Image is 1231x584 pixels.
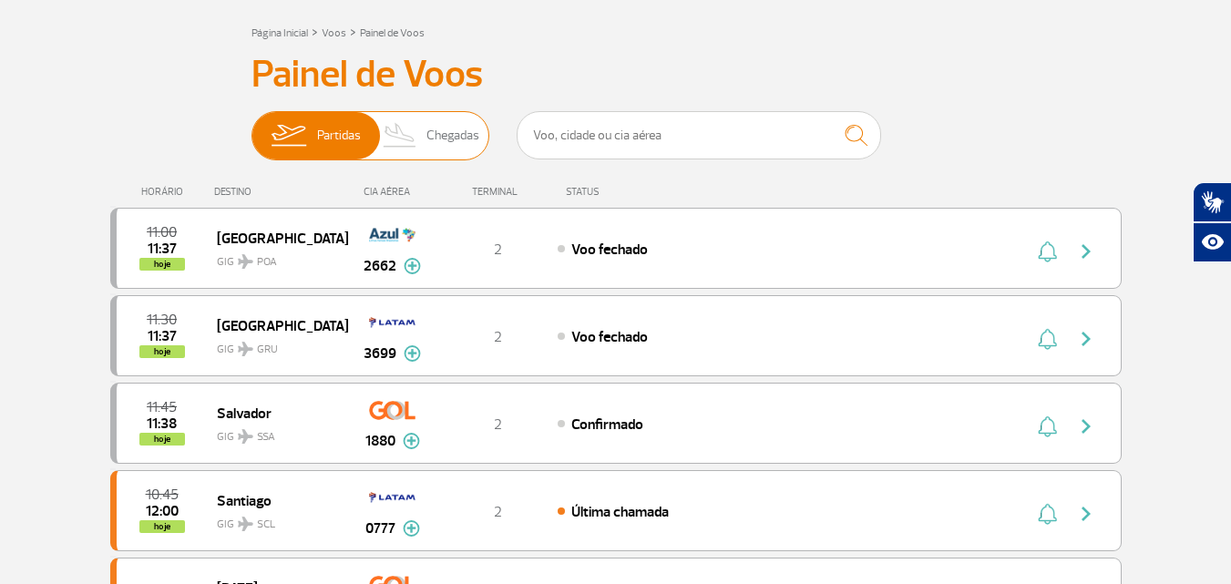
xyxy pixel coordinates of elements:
[147,417,177,430] span: 2025-08-26 11:38:53
[238,517,253,531] img: destiny_airplane.svg
[1193,182,1231,262] div: Plugin de acessibilidade da Hand Talk.
[350,21,356,42] a: >
[364,255,396,277] span: 2662
[257,429,275,446] span: SSA
[571,241,648,259] span: Voo fechado
[494,503,502,521] span: 2
[347,186,438,198] div: CIA AÉREA
[251,52,980,97] h3: Painel de Voos
[1193,182,1231,222] button: Abrir tradutor de língua de sinais.
[116,186,215,198] div: HORÁRIO
[1038,241,1057,262] img: sino-painel-voo.svg
[404,345,421,362] img: mais-info-painel-voo.svg
[238,254,253,269] img: destiny_airplane.svg
[365,517,395,539] span: 0777
[403,520,420,537] img: mais-info-painel-voo.svg
[1075,503,1097,525] img: seta-direita-painel-voo.svg
[139,258,185,271] span: hoje
[1038,415,1057,437] img: sino-painel-voo.svg
[146,505,179,517] span: 2025-08-26 12:00:00
[571,415,643,434] span: Confirmado
[260,112,317,159] img: slider-embarque
[1075,241,1097,262] img: seta-direita-painel-voo.svg
[322,26,346,40] a: Voos
[148,330,177,343] span: 2025-08-26 11:37:56
[312,21,318,42] a: >
[438,186,557,198] div: TERMINAL
[557,186,705,198] div: STATUS
[494,328,502,346] span: 2
[147,226,177,239] span: 2025-08-26 11:00:00
[214,186,347,198] div: DESTINO
[147,401,177,414] span: 2025-08-26 11:45:00
[217,401,333,425] span: Salvador
[1075,328,1097,350] img: seta-direita-painel-voo.svg
[360,26,425,40] a: Painel de Voos
[374,112,427,159] img: slider-desembarque
[494,415,502,434] span: 2
[238,342,253,356] img: destiny_airplane.svg
[217,226,333,250] span: [GEOGRAPHIC_DATA]
[1038,328,1057,350] img: sino-painel-voo.svg
[139,345,185,358] span: hoje
[517,111,881,159] input: Voo, cidade ou cia aérea
[146,488,179,501] span: 2025-08-26 10:45:00
[217,419,333,446] span: GIG
[217,332,333,358] span: GIG
[217,507,333,533] span: GIG
[217,244,333,271] span: GIG
[494,241,502,259] span: 2
[238,429,253,444] img: destiny_airplane.svg
[217,488,333,512] span: Santiago
[1075,415,1097,437] img: seta-direita-painel-voo.svg
[1193,222,1231,262] button: Abrir recursos assistivos.
[571,328,648,346] span: Voo fechado
[1038,503,1057,525] img: sino-painel-voo.svg
[426,112,479,159] span: Chegadas
[571,503,669,521] span: Última chamada
[257,517,275,533] span: SCL
[365,430,395,452] span: 1880
[217,313,333,337] span: [GEOGRAPHIC_DATA]
[403,433,420,449] img: mais-info-painel-voo.svg
[139,433,185,446] span: hoje
[404,258,421,274] img: mais-info-painel-voo.svg
[148,242,177,255] span: 2025-08-26 11:37:00
[139,520,185,533] span: hoje
[257,254,277,271] span: POA
[147,313,177,326] span: 2025-08-26 11:30:00
[251,26,308,40] a: Página Inicial
[364,343,396,364] span: 3699
[257,342,278,358] span: GRU
[317,112,361,159] span: Partidas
